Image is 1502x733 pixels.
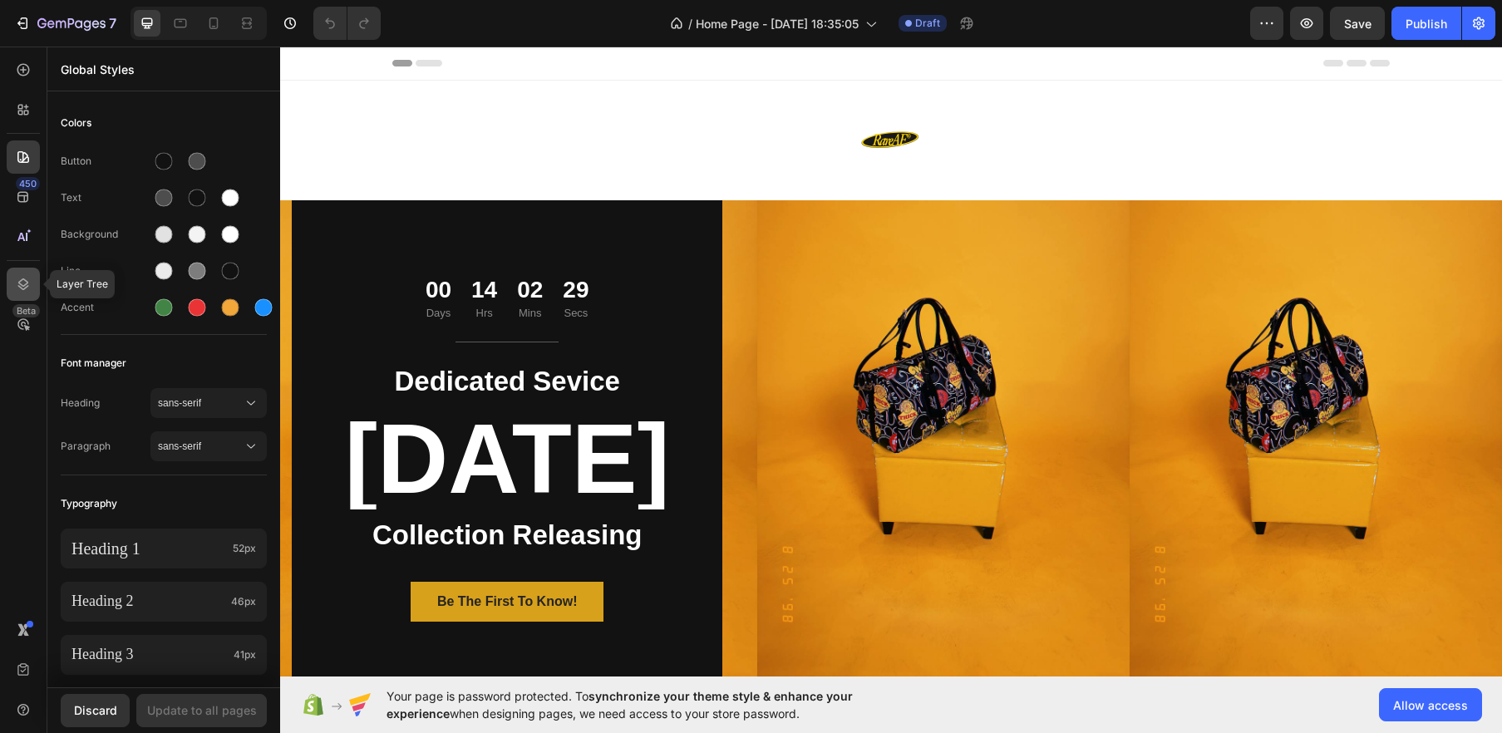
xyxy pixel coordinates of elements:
[16,177,40,190] div: 450
[61,353,126,373] span: Font manager
[387,689,853,721] span: synchronize your theme style & enhance your experience
[233,541,256,556] span: 52px
[109,13,116,33] p: 7
[47,317,407,353] p: Dedicated Sevice
[61,396,150,411] span: Heading
[61,300,150,315] div: Accent
[1406,15,1447,32] div: Publish
[158,396,243,411] span: sans-serif
[7,7,124,40] button: 7
[1393,696,1468,714] span: Allow access
[158,439,243,454] span: sans-serif
[61,61,267,78] p: Global Styles
[1391,7,1461,40] button: Publish
[387,687,918,722] span: Your page is password protected. To when designing pages, we need access to your store password.
[147,701,257,719] div: Update to all pages
[157,545,298,565] p: Be The First To Know!
[61,227,150,242] div: Background
[12,304,40,317] div: Beta
[578,61,644,127] img: gempages_581695989459452776-72548a09-002e-4f30-8816-4a42bc592359.png
[61,263,150,278] div: Line
[283,258,308,275] p: Secs
[280,47,1502,676] iframe: Design area
[61,494,117,514] span: Typography
[145,258,171,275] p: Days
[231,594,256,609] span: 46px
[136,694,267,727] button: Update to all pages
[696,15,859,32] span: Home Page - [DATE] 18:35:05
[150,388,267,418] button: sans-serif
[145,229,171,258] div: 00
[688,15,692,32] span: /
[150,431,267,461] button: sans-serif
[237,229,263,258] div: 02
[45,362,409,463] h2: [DATE]
[71,645,227,664] p: Heading 3
[191,229,217,258] div: 14
[313,7,381,40] div: Undo/Redo
[283,229,308,258] div: 29
[71,538,226,559] p: Heading 1
[131,535,324,575] button: <p>Be The First To Know!</p>
[1379,688,1482,721] button: Allow access
[237,258,263,275] p: Mins
[61,154,150,169] div: Button
[61,439,150,454] span: Paragraph
[61,113,91,133] span: Colors
[61,694,130,727] button: Discard
[47,471,407,507] p: Collection Releasing
[61,190,150,205] div: Text
[1330,7,1385,40] button: Save
[191,258,217,275] p: Hrs
[234,647,256,662] span: 41px
[71,592,224,611] p: Heading 2
[1344,17,1371,31] span: Save
[74,701,117,719] div: Discard
[915,16,940,31] span: Draft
